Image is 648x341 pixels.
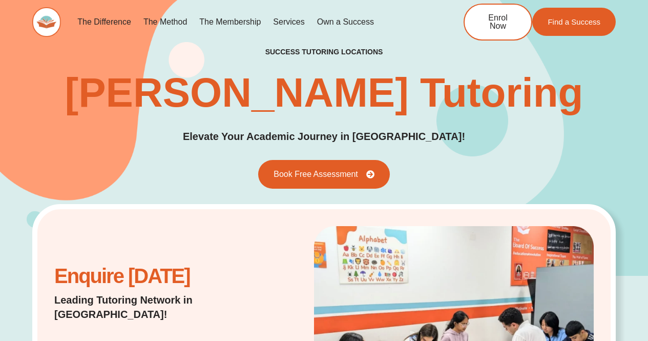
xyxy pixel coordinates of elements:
[54,293,244,322] p: Leading Tutoring Network in [GEOGRAPHIC_DATA]!
[258,160,390,189] a: Book Free Assessment
[54,270,244,283] h2: Enquire [DATE]
[464,4,532,41] a: Enrol Now
[193,10,267,34] a: The Membership
[532,8,616,36] a: Find a Success
[311,10,380,34] a: Own a Success
[137,10,193,34] a: The Method
[65,72,583,113] h1: [PERSON_NAME] Tutoring
[71,10,430,34] nav: Menu
[548,18,600,26] span: Find a Success
[183,129,465,145] p: Elevate Your Academic Journey in [GEOGRAPHIC_DATA]!
[274,170,358,178] span: Book Free Assessment
[267,10,310,34] a: Services
[71,10,137,34] a: The Difference
[480,14,516,30] span: Enrol Now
